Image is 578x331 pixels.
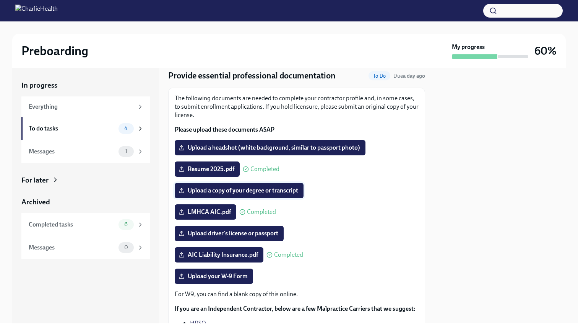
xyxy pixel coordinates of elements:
div: Messages [29,243,115,252]
label: Upload a headshot (white background, similar to passport photo) [175,140,365,155]
span: AIC Liability Insurance.pdf [180,251,258,259]
span: 4 [120,126,132,131]
a: To do tasks4 [21,117,150,140]
img: CharlieHealth [15,5,58,17]
h3: 60% [534,44,557,58]
span: Due [393,73,425,79]
p: For W9, you can find a blank copy of this online. [175,290,419,298]
div: To do tasks [29,124,115,133]
span: 1 [120,148,132,154]
span: LMHCA AIC.pdf [180,208,231,216]
div: Messages [29,147,115,156]
label: Upload a copy of your degree or transcript [175,183,304,198]
span: 0 [120,245,133,250]
span: Resume 2025.pdf [180,165,234,173]
div: For later [21,175,49,185]
span: October 7th, 2025 06:00 [393,72,425,80]
strong: a day ago [403,73,425,79]
h2: Preboarding [21,43,88,59]
label: Upload driver's license or passport [175,226,284,241]
label: Upload your W-9 Form [175,269,253,284]
div: Everything [29,103,134,111]
label: Resume 2025.pdf [175,161,240,177]
a: In progress [21,80,150,90]
span: Upload a headshot (white background, similar to passport photo) [180,144,360,152]
a: Messages0 [21,236,150,259]
span: Upload driver's license or passport [180,230,278,237]
a: Messages1 [21,140,150,163]
span: Completed [247,209,276,215]
label: LMHCA AIC.pdf [175,204,236,220]
a: For later [21,175,150,185]
span: Upload a copy of your degree or transcript [180,187,298,194]
h4: Provide essential professional documentation [168,70,336,82]
span: 6 [120,222,132,227]
a: HPSO [190,320,206,327]
strong: If you are an Independent Contractor, below are a few Malpractice Carriers that we suggest: [175,305,416,312]
span: Upload your W-9 Form [180,272,248,280]
a: Everything [21,96,150,117]
a: Completed tasks6 [21,213,150,236]
div: Completed tasks [29,220,115,229]
span: To Do [369,73,390,79]
span: Completed [274,252,303,258]
strong: Please upload these documents ASAP [175,126,274,133]
strong: My progress [452,43,485,51]
p: The following documents are needed to complete your contractor profile and, in some cases, to sub... [175,94,419,119]
label: AIC Liability Insurance.pdf [175,247,263,263]
a: Archived [21,197,150,207]
span: Completed [250,166,279,172]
